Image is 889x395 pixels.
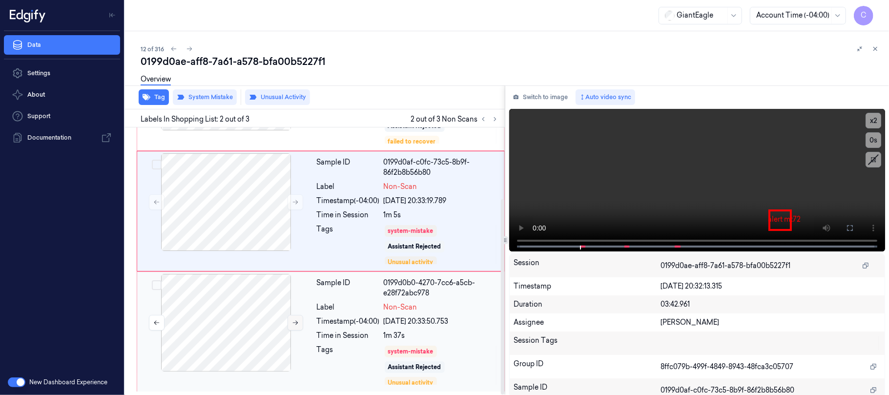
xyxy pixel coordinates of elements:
button: About [4,85,120,104]
button: Tag [139,89,169,105]
div: failed to recover [388,137,436,146]
div: Label [317,182,380,192]
div: Time in Session [317,210,380,220]
a: Support [4,106,120,126]
div: 03:42.961 [661,299,881,310]
button: x2 [866,113,881,128]
button: Select row [152,160,162,169]
div: 1m 37s [384,331,498,341]
span: Non-Scan [384,302,417,312]
div: Tags [317,345,380,386]
div: Assistant Rejected [388,363,441,372]
div: Group ID [514,359,661,374]
div: 0199d0b0-4270-7cc6-a5cb-e28f72abc978 [384,278,498,298]
button: Toggle Navigation [104,7,120,23]
button: Select row [152,280,162,290]
div: Timestamp [514,281,661,291]
button: System Mistake [173,89,237,105]
span: Labels In Shopping List: 2 out of 3 [141,114,249,125]
a: Overview [141,74,171,85]
div: [DATE] 20:32:13.315 [661,281,881,291]
div: system-mistake [388,347,434,356]
a: Data [4,35,120,55]
button: Auto video sync [576,89,635,105]
span: 8ffc079b-499f-4849-8943-48fca3c05707 [661,362,793,372]
span: 12 of 316 [141,45,164,53]
div: 0199d0af-c0fc-73c5-8b9f-86f2b8b56b80 [384,157,498,178]
button: 0s [866,132,881,148]
a: Documentation [4,128,120,147]
div: Sample ID [317,157,380,178]
span: 0199d0ae-aff8-7a61-a578-bfa00b5227f1 [661,261,790,271]
div: Session [514,258,661,273]
div: [DATE] 20:33:19.789 [384,196,498,206]
div: [PERSON_NAME] [661,317,881,328]
span: Non-Scan [384,182,417,192]
div: [DATE] 20:33:50.753 [384,316,498,327]
div: 1m 5s [384,210,498,220]
div: Label [317,302,380,312]
div: Unusual activity [388,258,434,267]
div: Duration [514,299,661,310]
div: Tags [317,224,380,265]
div: Session Tags [514,335,661,351]
div: 0199d0ae-aff8-7a61-a578-bfa00b5227f1 [141,55,881,68]
div: Assignee [514,317,661,328]
div: Sample ID [317,278,380,298]
button: Switch to image [509,89,572,105]
div: system-mistake [388,227,434,235]
button: Unusual Activity [245,89,310,105]
div: Time in Session [317,331,380,341]
span: 2 out of 3 Non Scans [411,113,501,125]
a: Settings [4,63,120,83]
div: Timestamp (-04:00) [317,316,380,327]
div: Timestamp (-04:00) [317,196,380,206]
button: C [854,6,873,25]
div: Assistant Rejected [388,242,441,251]
div: Unusual activity [388,378,434,387]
